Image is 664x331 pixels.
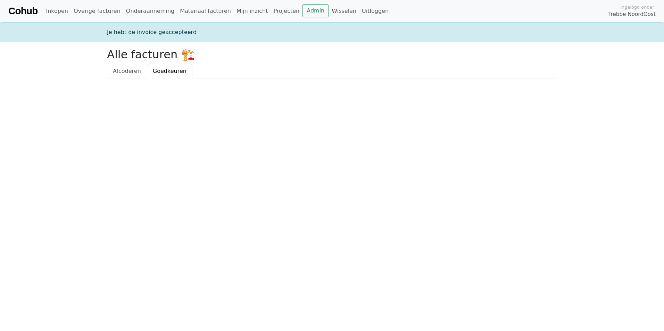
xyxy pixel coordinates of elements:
[107,48,557,61] h2: Alle facturen 🏗️
[107,64,147,78] a: Afcoderen
[608,10,656,18] span: Trebbe NoordOost
[271,4,302,18] a: Projecten
[43,4,70,18] a: Inkopen
[302,4,329,17] a: Admin
[113,68,141,74] span: Afcoderen
[153,68,186,74] span: Goedkeuren
[123,4,177,18] a: Onderaanneming
[329,4,359,18] a: Wisselen
[103,28,561,36] div: Je hebt de invoice geaccepteerd
[620,4,656,10] span: Ingelogd onder:
[147,64,192,78] a: Goedkeuren
[71,4,123,18] a: Overige facturen
[8,3,38,19] a: Cohub
[177,4,234,18] a: Materiaal facturen
[234,4,271,18] a: Mijn inzicht
[359,4,391,18] a: Uitloggen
